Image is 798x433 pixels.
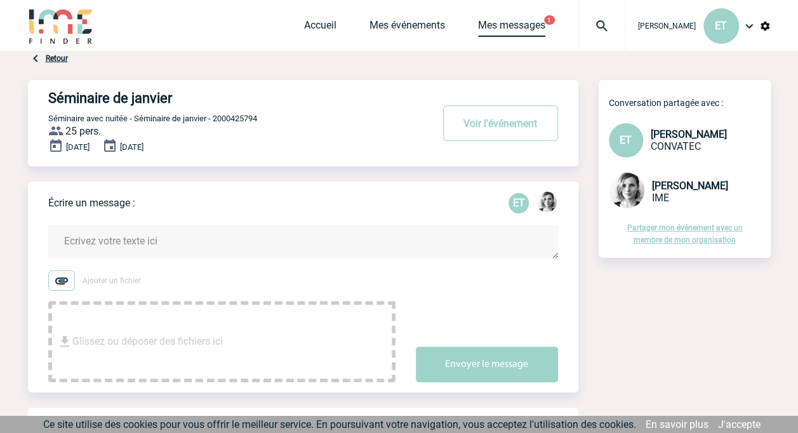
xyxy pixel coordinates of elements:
[646,418,708,430] a: En savoir plus
[369,19,445,37] a: Mes événements
[509,193,529,213] div: Elena THOMAS
[65,125,101,137] span: 25 pers.
[620,134,632,146] span: ET
[46,54,68,63] a: Retour
[48,197,135,209] p: Écrire un message :
[66,142,90,152] span: [DATE]
[304,19,336,37] a: Accueil
[652,192,669,204] span: IME
[57,334,72,349] img: file_download.svg
[416,347,558,382] button: Envoyer le message
[478,19,545,37] a: Mes messages
[638,22,696,30] span: [PERSON_NAME]
[443,105,558,141] button: Voir l'événement
[28,8,94,44] img: IME-Finder
[536,192,557,215] div: Lydie TRELLU
[609,98,771,108] p: Conversation partagée avec :
[509,193,529,213] p: ET
[536,192,557,212] img: 103019-1.png
[651,128,727,140] span: [PERSON_NAME]
[609,173,644,208] img: 103019-1.png
[627,223,743,244] a: Partager mon événement avec un membre de mon organisation
[715,20,727,32] span: ET
[652,180,728,192] span: [PERSON_NAME]
[83,276,141,285] span: Ajouter un fichier
[72,310,223,373] span: Glissez ou déposer des fichiers ici
[120,142,143,152] span: [DATE]
[651,140,701,152] span: CONVATEC
[544,15,555,25] button: 1
[48,90,394,106] h4: Séminaire de janvier
[43,418,636,430] span: Ce site utilise des cookies pour vous offrir le meilleur service. En poursuivant votre navigation...
[718,418,761,430] a: J'accepte
[48,114,257,123] span: Séminaire avec nuitée - Séminaire de janvier - 2000425794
